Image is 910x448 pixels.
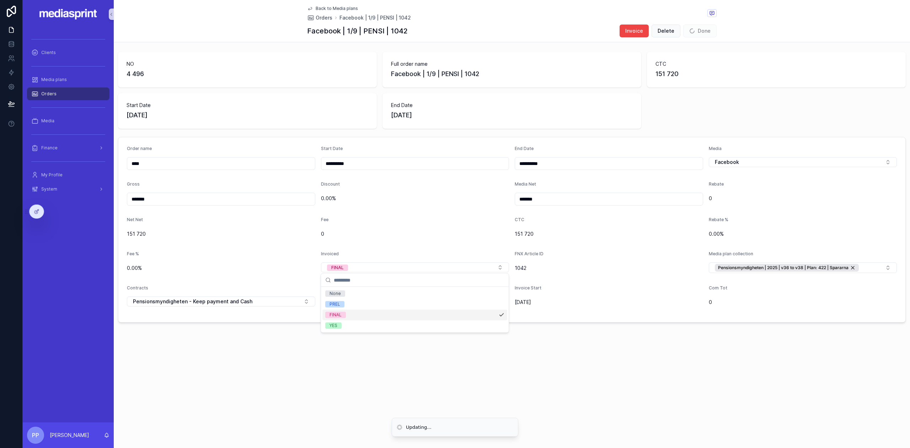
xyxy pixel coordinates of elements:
[127,146,152,151] span: Order name
[709,157,897,167] button: Select Button
[133,298,252,305] span: Pensionsmyndigheten - Keep payment and Cash
[515,230,703,238] span: 151 720
[127,265,315,272] span: 0.00%
[127,181,140,187] span: Gross
[321,262,509,272] button: Select Button
[330,322,337,329] div: YES
[515,181,536,187] span: Media Net
[652,25,680,37] button: Delete
[330,301,340,308] div: PREL
[316,6,358,11] span: Back to Media plans
[406,424,432,431] div: Updating...
[41,50,56,55] span: Clients
[709,217,728,222] span: Rebate %
[330,312,342,318] div: FINAL
[515,265,703,272] span: 1042
[655,60,897,68] span: CTC
[515,251,544,256] span: FNX Article ID
[391,110,633,120] span: [DATE]
[321,251,339,256] span: Invoiced
[515,299,703,306] span: [DATE]
[331,265,344,271] div: FINAL
[127,217,143,222] span: Net Net
[715,264,859,272] button: Unselect 452
[39,9,98,20] img: App logo
[127,110,368,120] span: [DATE]
[709,262,897,273] button: Select Button
[655,69,897,79] span: 151 720
[709,285,727,290] span: Com Tot
[718,265,849,271] span: Pensionsmyndigheten | 2025 | v36 to v38 | Plan: 422 | Spararna
[316,14,332,21] span: Orders
[41,186,57,192] span: System
[127,297,315,306] button: Select Button
[127,285,148,290] span: Contracts
[127,102,368,109] span: Start Date
[658,27,674,34] span: Delete
[321,146,343,151] span: Start Date
[41,118,54,124] span: Media
[339,14,411,21] a: Facebook | 1/9 | PENSI | 1042
[709,195,897,202] span: 0
[391,102,633,109] span: End Date
[27,73,109,86] a: Media plans
[41,91,57,97] span: Orders
[515,285,541,290] span: Invoice Start
[515,217,524,222] span: CTC
[307,6,358,11] a: Back to Media plans
[27,142,109,154] a: Finance
[321,287,509,332] div: Suggestions
[27,46,109,59] a: Clients
[127,251,139,256] span: Fee %
[41,145,58,151] span: Finance
[1,34,14,47] iframe: Spotlight
[330,290,341,297] div: None
[27,183,109,196] a: System
[127,60,368,68] span: NO
[709,299,897,306] span: 0
[41,77,67,82] span: Media plans
[23,28,114,205] div: scrollable content
[620,25,649,37] button: Invoice
[307,14,332,21] a: Orders
[625,27,643,34] span: Invoice
[27,169,109,181] a: My Profile
[127,69,368,79] span: 4 496
[515,146,534,151] span: End Date
[321,195,509,202] span: 0.00%
[709,181,724,187] span: Rebate
[715,159,739,166] span: Facebook
[709,230,897,238] span: 0.00%
[321,181,340,187] span: Discount
[321,217,328,222] span: Fee
[27,114,109,127] a: Media
[709,146,722,151] span: Media
[50,432,89,439] p: [PERSON_NAME]
[127,230,315,238] span: 151 720
[307,26,408,36] h1: Facebook | 1/9 | PENSI | 1042
[709,251,753,256] span: Media plan collection
[391,69,633,79] span: Facebook | 1/9 | PENSI | 1042
[27,87,109,100] a: Orders
[321,230,509,238] span: 0
[41,172,63,178] span: My Profile
[391,60,633,68] span: Full order name
[32,431,39,439] span: PP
